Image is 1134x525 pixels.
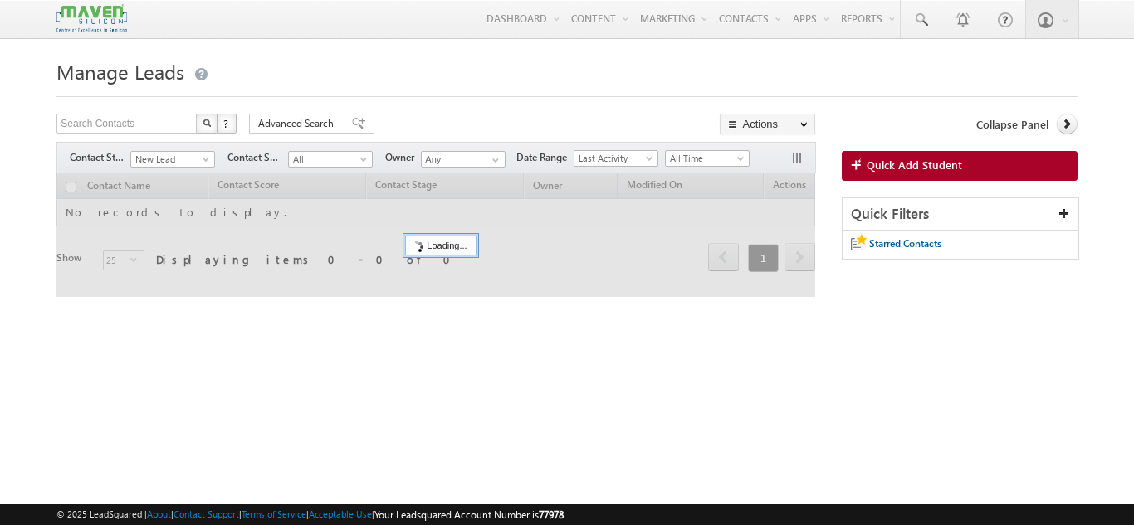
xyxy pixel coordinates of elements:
[203,119,211,127] img: Search
[56,507,564,523] span: © 2025 LeadSquared | | | | |
[516,150,574,165] span: Date Range
[309,508,372,519] a: Acceptable Use
[227,150,288,165] span: Contact Source
[867,158,962,173] span: Quick Add Student
[258,116,339,131] span: Advanced Search
[70,150,130,165] span: Contact Stage
[289,152,368,167] span: All
[385,150,421,165] span: Owner
[842,151,1078,181] a: Quick Add Student
[665,150,750,167] a: All Time
[421,151,506,168] input: Type to Search
[374,508,564,521] span: Your Leadsquared Account Number is
[720,114,815,134] button: Actions
[217,114,237,134] button: ?
[131,152,210,167] span: New Lead
[843,198,1078,231] div: Quick Filters
[242,508,306,519] a: Terms of Service
[174,508,239,519] a: Contact Support
[288,151,373,168] a: All
[976,117,1048,132] span: Collapse Panel
[130,151,215,168] a: New Lead
[223,116,231,130] span: ?
[405,236,476,255] div: Loading...
[56,58,184,85] span: Manage Leads
[574,150,658,167] a: Last Activity
[869,237,941,250] span: Starred Contacts
[666,151,745,166] span: All Time
[483,152,504,168] a: Show All Items
[56,4,126,33] img: Custom Logo
[539,508,564,521] span: 77978
[574,151,653,166] span: Last Activity
[147,508,171,519] a: About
